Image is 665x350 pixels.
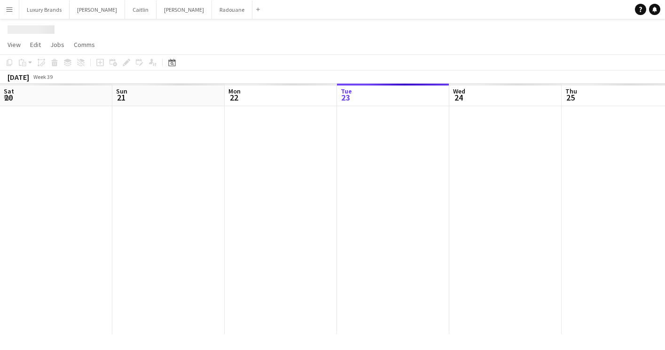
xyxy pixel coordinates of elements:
[339,92,352,103] span: 23
[341,87,352,95] span: Tue
[212,0,252,19] button: Radouane
[4,39,24,51] a: View
[156,0,212,19] button: [PERSON_NAME]
[116,87,127,95] span: Sun
[564,92,577,103] span: 25
[26,39,45,51] a: Edit
[74,40,95,49] span: Comms
[228,87,241,95] span: Mon
[2,92,14,103] span: 20
[47,39,68,51] a: Jobs
[8,40,21,49] span: View
[227,92,241,103] span: 22
[453,87,465,95] span: Wed
[70,0,125,19] button: [PERSON_NAME]
[50,40,64,49] span: Jobs
[115,92,127,103] span: 21
[125,0,156,19] button: Caitlin
[8,72,29,82] div: [DATE]
[452,92,465,103] span: 24
[70,39,99,51] a: Comms
[30,40,41,49] span: Edit
[565,87,577,95] span: Thu
[19,0,70,19] button: Luxury Brands
[31,73,55,80] span: Week 39
[4,87,14,95] span: Sat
